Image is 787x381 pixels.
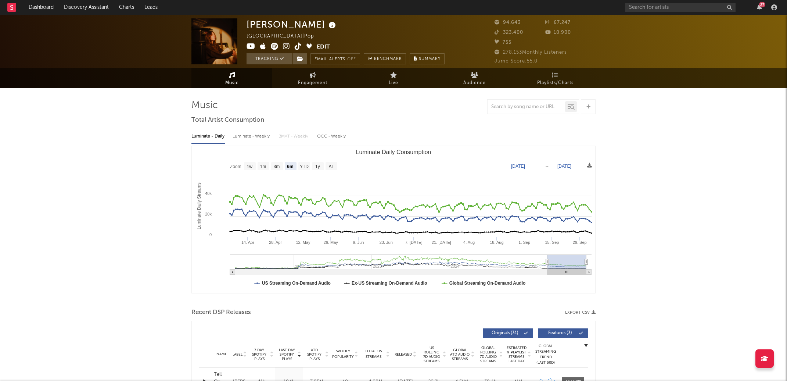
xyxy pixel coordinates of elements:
[247,18,338,31] div: [PERSON_NAME]
[364,53,406,64] a: Benchmark
[205,212,212,216] text: 20k
[247,164,253,169] text: 1w
[317,43,330,52] button: Edit
[272,68,353,88] a: Engagement
[315,164,320,169] text: 1y
[515,68,596,88] a: Playlists/Charts
[260,164,266,169] text: 1m
[191,68,272,88] a: Music
[262,281,331,286] text: US Streaming On-Demand Audio
[230,164,241,169] text: Zoom
[296,240,310,245] text: 12. May
[543,331,577,335] span: Features ( 3 )
[233,130,271,143] div: Luminate - Weekly
[356,149,431,155] text: Luminate Daily Consumption
[205,191,212,196] text: 40k
[495,20,521,25] span: 94,643
[317,130,346,143] div: OCC - Weekly
[488,104,565,110] input: Search by song name or URL
[225,79,239,88] span: Music
[300,164,309,169] text: YTD
[249,348,269,361] span: 7 Day Spotify Plays
[374,55,402,64] span: Benchmark
[757,4,762,10] button: 27
[352,281,427,286] text: Ex-US Streaming On-Demand Audio
[191,130,225,143] div: Luminate - Daily
[535,343,557,366] div: Global Streaming Trend (Last 60D)
[625,3,736,12] input: Search for artists
[449,281,526,286] text: Global Streaming On-Demand Audio
[421,346,442,363] span: US Rolling 7D Audio Streams
[353,240,364,245] text: 9. Jun
[450,348,470,361] span: Global ATD Audio Streams
[545,164,549,169] text: →
[495,50,567,55] span: 278,153 Monthly Listeners
[395,352,412,357] span: Released
[232,352,242,357] span: Label
[191,308,251,317] span: Recent DSP Releases
[759,2,765,7] div: 27
[287,164,293,169] text: 6m
[434,68,515,88] a: Audience
[192,146,595,293] svg: Luminate Daily Consumption
[511,164,525,169] text: [DATE]
[305,348,324,361] span: ATD Spotify Plays
[495,40,511,45] span: 755
[191,116,264,125] span: Total Artist Consumption
[490,240,503,245] text: 18. Aug
[362,349,385,360] span: Total US Streams
[537,79,574,88] span: Playlists/Charts
[538,328,588,338] button: Features(3)
[518,240,530,245] text: 1. Sep
[573,240,587,245] text: 29. Sep
[483,328,533,338] button: Originals(31)
[419,57,441,61] span: Summary
[432,240,451,245] text: 21. [DATE]
[410,53,445,64] button: Summary
[353,68,434,88] a: Live
[545,20,571,25] span: 67,247
[389,79,398,88] span: Live
[463,240,475,245] text: 4. Aug
[209,232,212,237] text: 0
[247,53,292,64] button: Tracking
[277,348,297,361] span: Last Day Spotify Plays
[545,30,571,35] span: 10,900
[506,346,527,363] span: Estimated % Playlist Streams Last Day
[332,349,354,360] span: Spotify Popularity
[269,240,282,245] text: 28. Apr
[565,310,596,315] button: Export CSV
[247,32,323,41] div: [GEOGRAPHIC_DATA] | Pop
[495,30,523,35] span: 323,400
[310,53,360,64] button: Email AlertsOff
[488,331,522,335] span: Originals ( 31 )
[405,240,423,245] text: 7. [DATE]
[557,164,571,169] text: [DATE]
[495,59,538,64] span: Jump Score: 55.0
[478,346,498,363] span: Global Rolling 7D Audio Streams
[298,79,327,88] span: Engagement
[241,240,254,245] text: 14. Apr
[328,164,333,169] text: All
[197,182,202,229] text: Luminate Daily Streams
[545,240,559,245] text: 15. Sep
[380,240,393,245] text: 23. Jun
[324,240,338,245] text: 26. May
[347,57,356,61] em: Off
[214,352,229,357] div: Name
[463,79,486,88] span: Audience
[274,164,280,169] text: 3m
